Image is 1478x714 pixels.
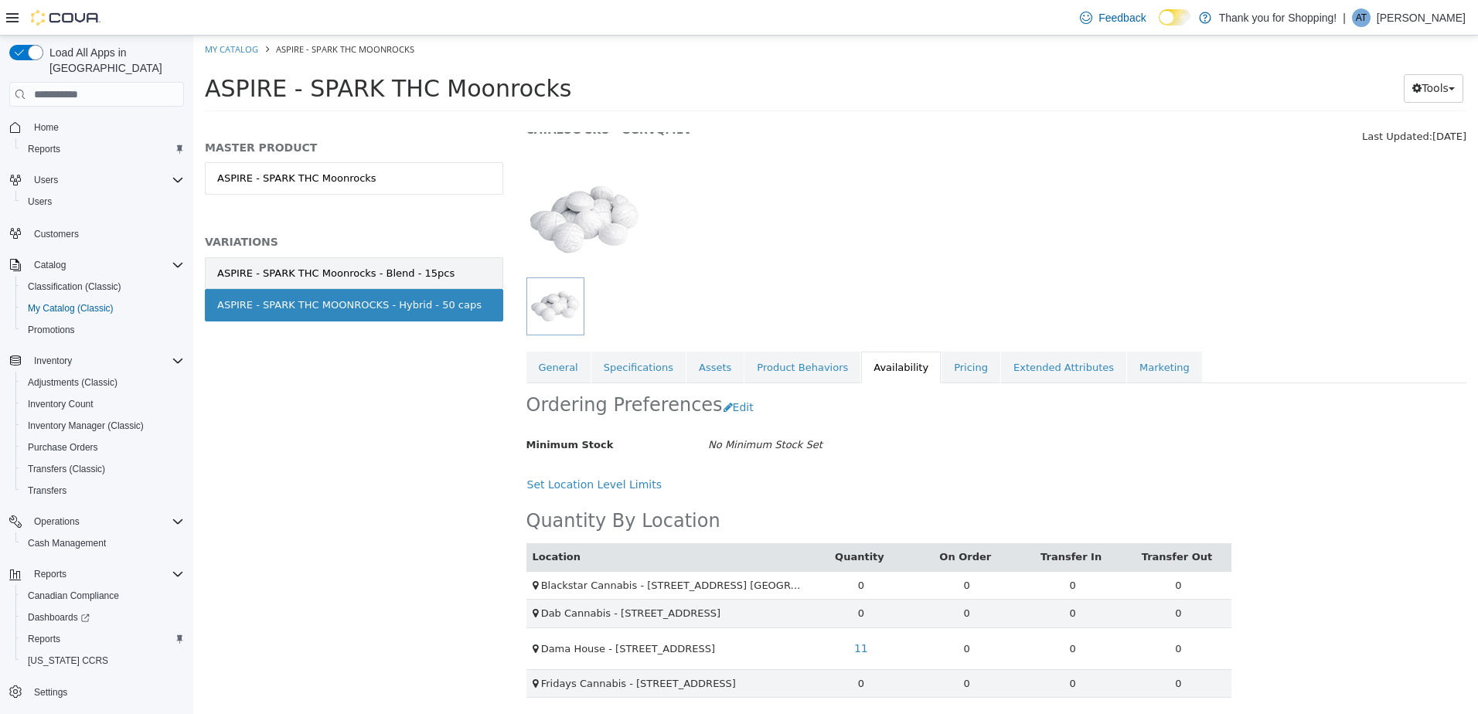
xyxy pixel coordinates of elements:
span: Fridays Cannabis - [STREET_ADDRESS] [348,642,543,654]
a: Reports [22,140,66,158]
span: Reports [34,568,66,580]
a: Marketing [934,316,1009,348]
button: Reports [15,138,190,160]
span: Inventory Manager (Classic) [28,420,144,432]
a: ASPIRE - SPARK THC Moonrocks [12,127,310,159]
span: Catalog [28,256,184,274]
span: AT [1356,8,1367,27]
span: Reports [22,630,184,648]
button: Edit [530,358,569,386]
button: Customers [3,222,190,244]
a: Inventory Manager (Classic) [22,416,150,435]
div: Adam Tottle [1352,8,1371,27]
span: Users [34,174,58,186]
span: My Catalog (Classic) [28,302,114,314]
a: Reports [22,630,66,648]
span: Customers [28,223,184,243]
span: Operations [28,512,184,531]
a: Transfer In [847,515,911,527]
span: Users [28,171,184,189]
span: Inventory Manager (Classic) [22,416,184,435]
a: Canadian Compliance [22,586,125,605]
p: | [1343,8,1346,27]
span: Dab Cannabis - [STREET_ADDRESS] [348,572,527,583]
span: Cash Management [28,537,106,549]
span: Home [34,121,59,134]
span: Adjustments (Classic) [22,373,184,392]
span: Transfers (Classic) [22,460,184,478]
span: Purchase Orders [28,441,98,454]
button: Inventory [3,350,190,372]
button: Reports [3,563,190,585]
span: Promotions [28,324,75,336]
td: 0 [932,535,1038,564]
span: Inventory Count [28,398,94,410]
span: Last Updated: [1169,95,1239,107]
span: Adjustments (Classic) [28,376,117,389]
button: [US_STATE] CCRS [15,650,190,671]
button: Classification (Classic) [15,276,190,297]
span: Blackstar Cannabis - [STREET_ADDRESS] [GEOGRAPHIC_DATA] [348,544,662,556]
span: Catalog [34,259,66,271]
button: Cash Management [15,532,190,554]
a: Customers [28,225,85,243]
a: Quantity [642,515,694,527]
button: Operations [28,512,86,531]
a: Users [22,192,58,211]
span: Cash Management [22,534,184,552]
button: Settings [3,681,190,703]
td: 0 [932,592,1038,634]
button: Inventory Count [15,393,190,415]
button: Users [28,171,64,189]
a: On Order [746,515,801,527]
span: Dashboards [22,608,184,627]
a: 11 [652,599,683,627]
button: My Catalog (Classic) [15,297,190,319]
a: Feedback [1074,2,1152,33]
a: Cash Management [22,534,112,552]
span: Users [22,192,184,211]
button: Catalog [3,254,190,276]
a: Classification (Classic) [22,277,128,296]
a: Transfers [22,481,73,500]
a: Inventory Count [22,395,100,413]
p: Thank you for Shopping! [1219,8,1337,27]
a: Assets [493,316,550,348]
td: 0 [720,535,826,564]
p: [PERSON_NAME] [1377,8,1466,27]
a: Home [28,118,65,137]
span: Canadian Compliance [28,590,119,602]
td: 0 [720,634,826,662]
button: Catalog [28,256,72,274]
button: Transfers [15,480,190,501]
td: 0 [826,592,932,634]
span: Canadian Compliance [22,586,184,605]
input: Dark Mode [1159,9,1191,25]
a: Adjustments (Classic) [22,373,124,392]
span: ASPIRE - SPARK THC Moonrocks [12,39,379,66]
td: 0 [826,564,932,593]
button: Reports [28,565,73,583]
span: Dama House - [STREET_ADDRESS] [348,607,522,619]
a: My Catalog [12,8,65,19]
button: Operations [3,511,190,532]
span: Promotions [22,321,184,339]
span: Customers [34,228,79,240]
button: Adjustments (Classic) [15,372,190,393]
a: [US_STATE] CCRS [22,651,114,670]
span: Inventory [28,352,184,370]
button: Inventory Manager (Classic) [15,415,190,437]
td: 0 [720,564,826,593]
a: Pricing [748,316,807,348]
td: 0 [932,564,1038,593]
span: Dashboards [28,611,90,624]
span: Settings [34,686,67,699]
td: 0 [826,634,932,662]
a: Dashboards [22,608,96,627]
span: Classification (Classic) [22,277,184,296]
a: Transfers (Classic) [22,460,111,478]
button: Users [15,191,190,212]
h2: Ordering Preferences [333,358,530,382]
span: Feedback [1098,10,1146,25]
td: 0 [720,592,826,634]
